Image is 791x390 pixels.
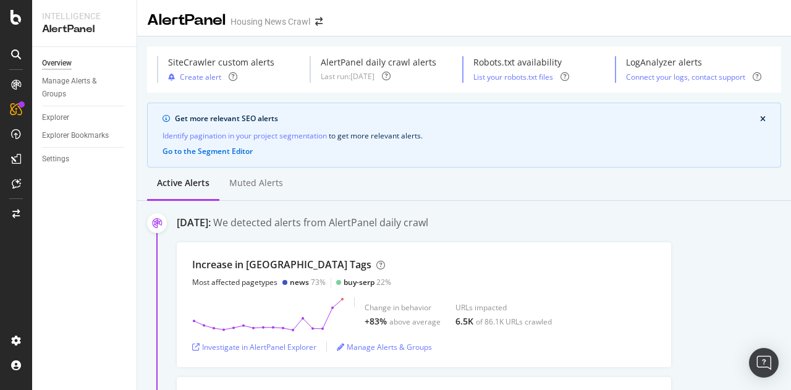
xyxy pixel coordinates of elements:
div: news [290,277,309,287]
a: Explorer [42,111,128,124]
div: Open Intercom Messenger [749,348,779,378]
div: above average [389,316,441,327]
div: Last run: [DATE] [321,71,374,82]
div: URLs impacted [455,302,552,313]
div: Settings [42,153,69,166]
div: AlertPanel [42,22,127,36]
div: SiteCrawler custom alerts [168,56,274,69]
div: Manage Alerts & Groups [42,75,116,101]
div: Muted alerts [229,177,283,189]
a: Investigate in AlertPanel Explorer [192,342,316,352]
a: Manage Alerts & Groups [42,75,128,101]
button: List your robots.txt files [473,71,553,83]
button: Create alert [168,71,221,83]
div: [DATE]: [177,216,211,230]
div: Change in behavior [365,302,441,313]
a: Settings [42,153,128,166]
div: arrow-right-arrow-left [315,17,323,26]
div: Explorer Bookmarks [42,129,109,142]
button: Go to the Segment Editor [163,147,253,156]
div: to get more relevant alerts . [163,129,766,142]
div: of 86.1K URLs crawled [476,316,552,327]
div: info banner [147,103,781,167]
a: Explorer Bookmarks [42,129,128,142]
button: close banner [757,112,769,126]
div: Robots.txt availability [473,56,569,69]
div: AlertPanel [147,10,226,31]
button: Connect your logs, contact support [626,71,745,83]
div: Intelligence [42,10,127,22]
div: AlertPanel daily crawl alerts [321,56,436,69]
div: Increase in [GEOGRAPHIC_DATA] Tags [192,258,371,272]
a: Connect your logs, contact support [626,72,745,82]
div: 73% [290,277,326,287]
div: Housing News Crawl [231,15,310,28]
button: Investigate in AlertPanel Explorer [192,337,316,357]
div: Most affected pagetypes [192,277,277,287]
div: 22% [344,277,391,287]
a: Overview [42,57,128,70]
div: Active alerts [157,177,209,189]
div: Explorer [42,111,69,124]
div: Overview [42,57,72,70]
a: Identify pagination in your project segmentation [163,129,327,142]
div: Create alert [180,72,221,82]
a: Manage Alerts & Groups [337,342,432,352]
div: LogAnalyzer alerts [626,56,761,69]
button: Manage Alerts & Groups [337,337,432,357]
a: List your robots.txt files [473,72,553,82]
div: +83% [365,315,387,328]
div: buy-serp [344,277,374,287]
div: We detected alerts from AlertPanel daily crawl [213,216,428,230]
div: Get more relevant SEO alerts [175,113,760,124]
div: 6.5K [455,315,473,328]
